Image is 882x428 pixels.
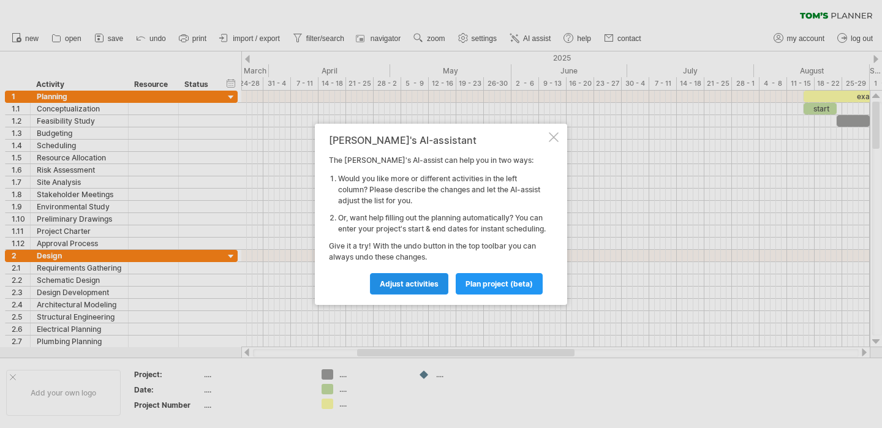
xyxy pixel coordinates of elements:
div: [PERSON_NAME]'s AI-assistant [329,135,546,146]
div: The [PERSON_NAME]'s AI-assist can help you in two ways: Give it a try! With the undo button in th... [329,135,546,294]
span: Adjust activities [380,279,439,288]
li: Or, want help filling out the planning automatically? You can enter your project's start & end da... [338,212,546,235]
a: plan project (beta) [456,273,543,295]
li: Would you like more or different activities in the left column? Please describe the changes and l... [338,173,546,206]
a: Adjust activities [370,273,448,295]
span: plan project (beta) [466,279,533,288]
